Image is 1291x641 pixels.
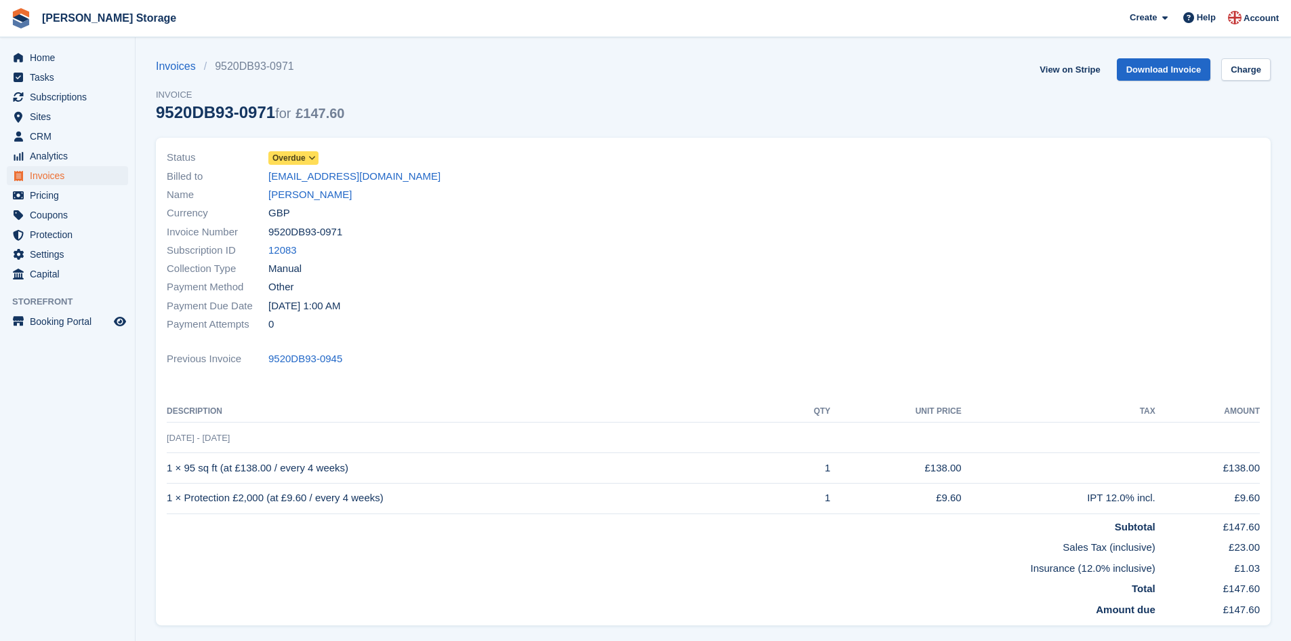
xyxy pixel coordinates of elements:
[7,186,128,205] a: menu
[37,7,182,29] a: [PERSON_NAME] Storage
[268,261,302,277] span: Manual
[1244,12,1279,25] span: Account
[1155,513,1260,535] td: £147.60
[30,127,111,146] span: CRM
[167,169,268,184] span: Billed to
[962,490,1155,506] div: IPT 12.0% incl.
[7,88,128,106] a: menu
[112,313,128,330] a: Preview store
[167,279,268,295] span: Payment Method
[1132,583,1155,594] strong: Total
[295,106,344,121] span: £147.60
[1228,11,1242,24] img: John Baker
[268,243,297,258] a: 12083
[30,88,111,106] span: Subscriptions
[1155,576,1260,597] td: £147.60
[167,453,783,484] td: 1 × 95 sq ft (at £138.00 / every 4 weeks)
[30,48,111,67] span: Home
[268,150,319,166] a: Overdue
[268,225,342,240] span: 9520DB93-0971
[167,433,230,443] span: [DATE] - [DATE]
[830,483,961,513] td: £9.60
[1034,58,1105,81] a: View on Stripe
[1155,597,1260,618] td: £147.60
[156,58,204,75] a: Invoices
[30,186,111,205] span: Pricing
[7,206,128,225] a: menu
[156,103,344,121] div: 9520DB93-0971
[167,150,268,166] span: Status
[1221,58,1271,81] a: Charge
[167,317,268,332] span: Payment Attempts
[167,401,783,423] th: Description
[156,88,344,102] span: Invoice
[7,107,128,126] a: menu
[783,453,830,484] td: 1
[1130,11,1157,24] span: Create
[167,187,268,203] span: Name
[1155,453,1260,484] td: £138.00
[30,312,111,331] span: Booking Portal
[830,453,961,484] td: £138.00
[7,147,128,166] a: menu
[167,243,268,258] span: Subscription ID
[783,401,830,423] th: QTY
[268,206,290,221] span: GBP
[167,225,268,240] span: Invoice Number
[1155,483,1260,513] td: £9.60
[1115,521,1155,532] strong: Subtotal
[167,351,268,367] span: Previous Invoice
[30,206,111,225] span: Coupons
[7,48,128,67] a: menu
[30,147,111,166] span: Analytics
[167,535,1155,556] td: Sales Tax (inclusive)
[167,556,1155,577] td: Insurance (12.0% inclusive)
[1155,535,1260,556] td: £23.00
[783,483,830,513] td: 1
[167,206,268,221] span: Currency
[275,106,291,121] span: for
[1197,11,1216,24] span: Help
[30,68,111,87] span: Tasks
[7,127,128,146] a: menu
[7,245,128,264] a: menu
[11,8,31,28] img: stora-icon-8386f47178a22dfd0bd8f6a31ec36ba5ce8667c1dd55bd0f319d3a0aa187defe.svg
[268,279,294,295] span: Other
[268,187,352,203] a: [PERSON_NAME]
[7,68,128,87] a: menu
[167,261,268,277] span: Collection Type
[830,401,961,423] th: Unit Price
[12,295,135,309] span: Storefront
[962,401,1155,423] th: Tax
[268,169,440,184] a: [EMAIL_ADDRESS][DOMAIN_NAME]
[272,152,306,164] span: Overdue
[268,317,274,332] span: 0
[30,245,111,264] span: Settings
[1155,401,1260,423] th: Amount
[30,166,111,185] span: Invoices
[268,298,340,314] time: 2025-08-28 00:00:00 UTC
[7,312,128,331] a: menu
[7,166,128,185] a: menu
[7,265,128,284] a: menu
[1117,58,1211,81] a: Download Invoice
[1096,604,1155,615] strong: Amount due
[156,58,344,75] nav: breadcrumbs
[1155,556,1260,577] td: £1.03
[7,225,128,244] a: menu
[167,483,783,513] td: 1 × Protection £2,000 (at £9.60 / every 4 weeks)
[30,225,111,244] span: Protection
[30,107,111,126] span: Sites
[167,298,268,314] span: Payment Due Date
[30,265,111,284] span: Capital
[268,351,342,367] a: 9520DB93-0945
